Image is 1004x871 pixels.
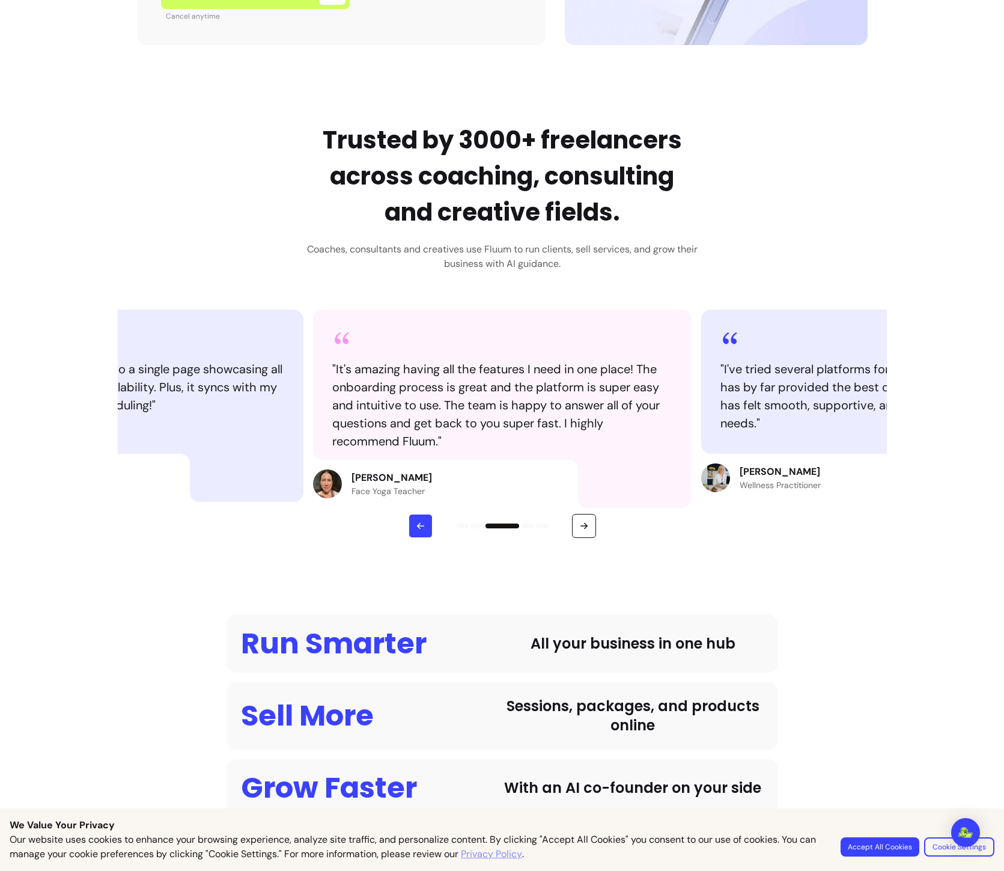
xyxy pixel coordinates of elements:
[502,697,764,735] div: Sessions, packages, and products online
[10,818,994,833] p: We Value Your Privacy
[924,837,994,857] button: Cookie Settings
[332,360,672,450] blockquote: " It's amazing having all the features I need in one place! The onboarding process is great and t...
[241,701,374,730] div: Sell More
[307,122,698,230] h2: Trusted by 3000+ freelancers across coaching, consulting and creative fields.
[461,847,522,861] a: Privacy Policy
[307,242,698,271] h3: Coaches, consultants and creatives use Fluum to run clients, sell services, and grow their busine...
[351,471,432,485] p: [PERSON_NAME]
[351,485,432,497] p: Face Yoga Teacher
[10,833,826,861] p: Our website uses cookies to enhance your browsing experience, analyze site traffic, and personali...
[841,837,919,857] button: Accept All Cookies
[951,818,980,847] div: Open Intercom Messenger
[502,634,764,653] div: All your business in one hub
[740,465,821,479] p: [PERSON_NAME]
[166,11,350,21] p: Cancel anytime
[241,774,417,802] div: Grow Faster
[701,463,730,492] img: Review avatar
[740,479,821,491] p: Wellness Practitioner
[313,469,342,498] img: Review avatar
[502,778,764,798] div: With an AI co-founder on your side
[241,629,427,658] div: Run Smarter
